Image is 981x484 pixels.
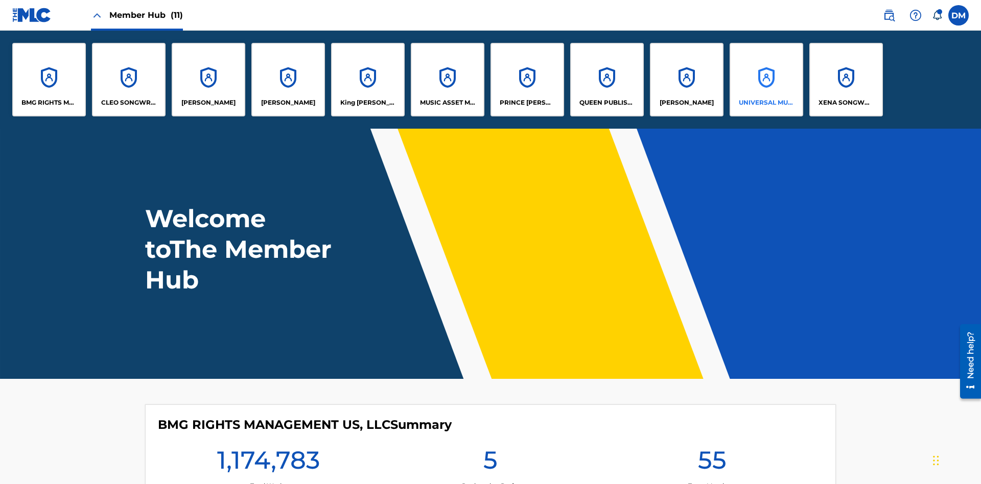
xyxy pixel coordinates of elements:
a: AccountsBMG RIGHTS MANAGEMENT US, LLC [12,43,86,116]
span: (11) [171,10,183,20]
h1: Welcome to The Member Hub [145,203,336,295]
a: AccountsXENA SONGWRITER [809,43,883,116]
a: AccountsCLEO SONGWRITER [92,43,166,116]
h4: BMG RIGHTS MANAGEMENT US, LLC [158,417,452,432]
a: Accounts[PERSON_NAME] [650,43,723,116]
iframe: Chat Widget [930,435,981,484]
h1: 55 [698,445,727,481]
a: Public Search [879,5,899,26]
div: Help [905,5,926,26]
div: User Menu [948,5,969,26]
p: EYAMA MCSINGER [261,98,315,107]
a: Accounts[PERSON_NAME] [251,43,325,116]
p: PRINCE MCTESTERSON [500,98,555,107]
img: search [883,9,895,21]
p: XENA SONGWRITER [819,98,874,107]
iframe: Resource Center [952,320,981,404]
h1: 5 [483,445,498,481]
p: ELVIS COSTELLO [181,98,236,107]
a: AccountsPRINCE [PERSON_NAME] [491,43,564,116]
p: UNIVERSAL MUSIC PUB GROUP [739,98,795,107]
h1: 1,174,783 [217,445,320,481]
p: CLEO SONGWRITER [101,98,157,107]
a: AccountsKing [PERSON_NAME] [331,43,405,116]
p: RONALD MCTESTERSON [660,98,714,107]
p: MUSIC ASSET MANAGEMENT (MAM) [420,98,476,107]
a: AccountsQUEEN PUBLISHA [570,43,644,116]
p: King McTesterson [340,98,396,107]
div: Notifications [932,10,942,20]
img: Close [91,9,103,21]
a: Accounts[PERSON_NAME] [172,43,245,116]
img: help [909,9,922,21]
img: MLC Logo [12,8,52,22]
div: Drag [933,445,939,476]
a: AccountsUNIVERSAL MUSIC PUB GROUP [730,43,803,116]
a: AccountsMUSIC ASSET MANAGEMENT (MAM) [411,43,484,116]
span: Member Hub [109,9,183,21]
p: BMG RIGHTS MANAGEMENT US, LLC [21,98,77,107]
p: QUEEN PUBLISHA [579,98,635,107]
